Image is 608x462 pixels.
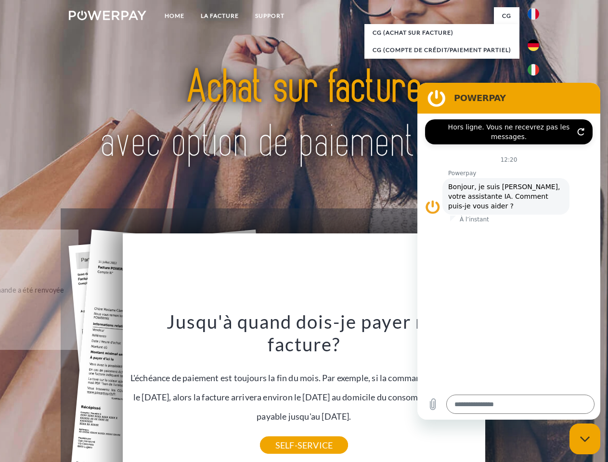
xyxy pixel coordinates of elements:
[129,310,480,356] h3: Jusqu'à quand dois-je payer ma facture?
[528,39,539,51] img: de
[69,11,146,20] img: logo-powerpay-white.svg
[156,7,193,25] a: Home
[260,436,348,454] a: SELF-SERVICE
[528,64,539,76] img: it
[247,7,293,25] a: Support
[569,423,600,454] iframe: Bouton de lancement de la fenêtre de messagerie, conversation en cours
[364,24,519,41] a: CG (achat sur facture)
[528,8,539,20] img: fr
[494,7,519,25] a: CG
[417,83,600,420] iframe: Fenêtre de messagerie
[364,41,519,59] a: CG (Compte de crédit/paiement partiel)
[92,46,516,184] img: title-powerpay_fr.svg
[129,310,480,445] div: L'échéance de paiement est toujours la fin du mois. Par exemple, si la commande a été passée le [...
[193,7,247,25] a: LA FACTURE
